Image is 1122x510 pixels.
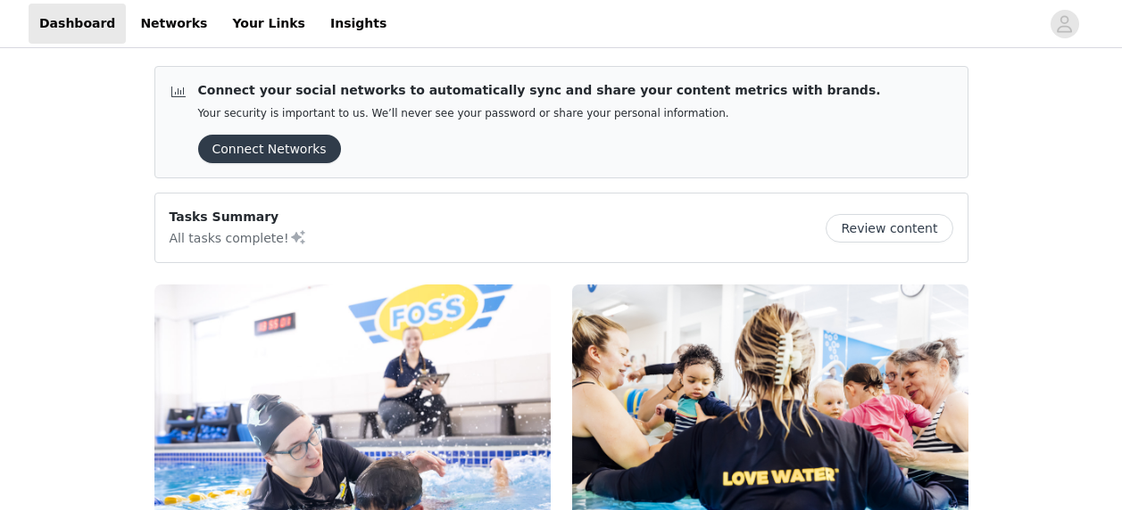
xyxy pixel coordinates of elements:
[129,4,218,44] a: Networks
[198,81,881,100] p: Connect your social networks to automatically sync and share your content metrics with brands.
[320,4,397,44] a: Insights
[198,135,341,163] button: Connect Networks
[198,107,881,120] p: Your security is important to us. We’ll never see your password or share your personal information.
[826,214,952,243] button: Review content
[170,226,307,248] p: All tasks complete!
[170,208,307,226] p: Tasks Summary
[29,4,126,44] a: Dashboard
[221,4,316,44] a: Your Links
[1056,10,1073,38] div: avatar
